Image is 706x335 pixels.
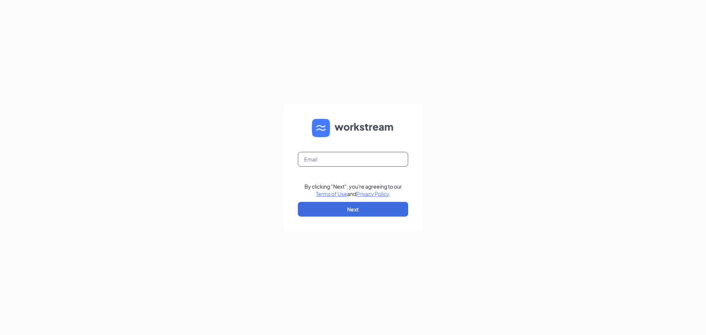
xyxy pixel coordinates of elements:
[298,202,408,217] button: Next
[298,152,408,167] input: Email
[316,190,347,197] a: Terms of Use
[304,183,402,197] div: By clicking "Next", you're agreeing to our and .
[312,119,394,137] img: WS logo and Workstream text
[356,190,389,197] a: Privacy Policy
